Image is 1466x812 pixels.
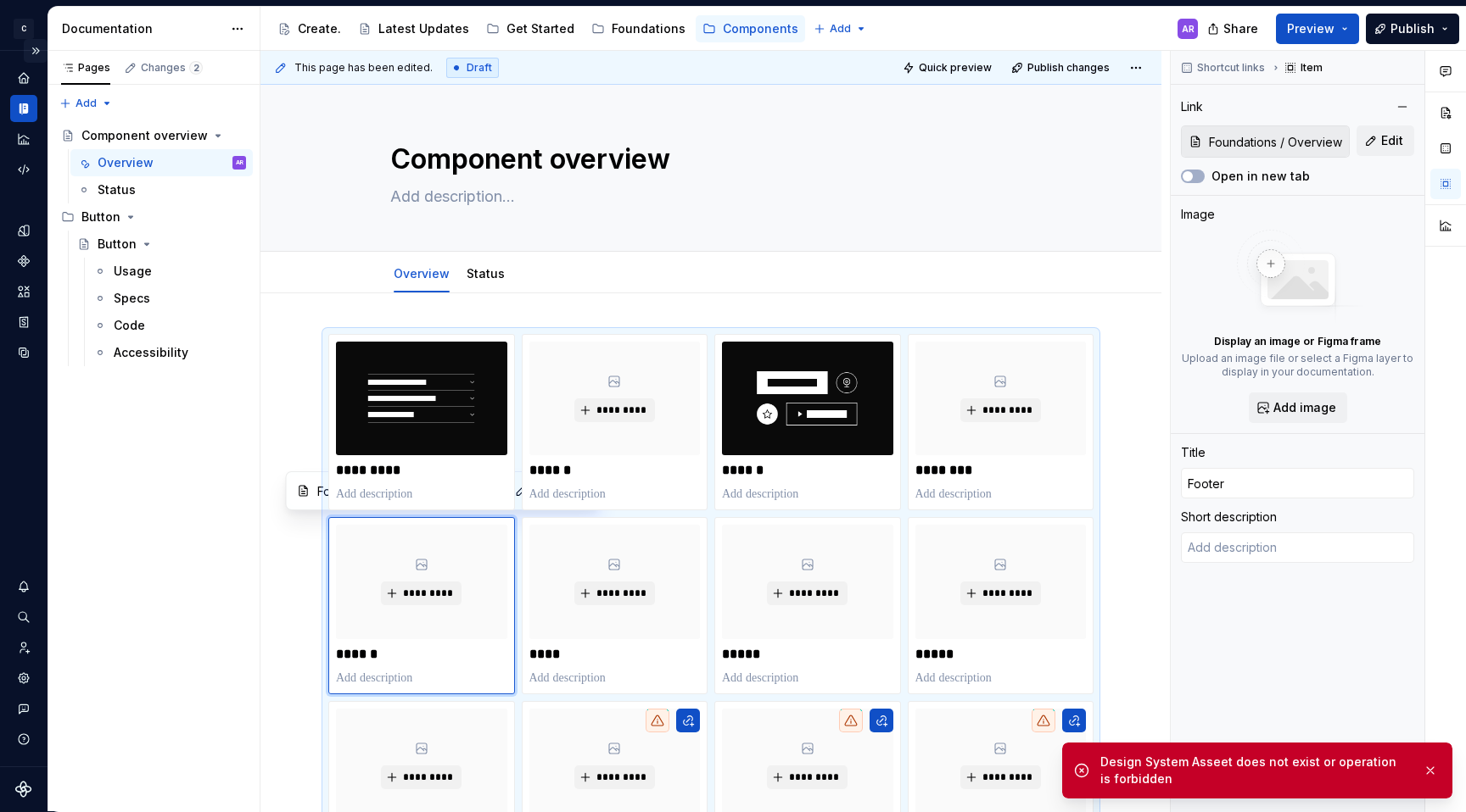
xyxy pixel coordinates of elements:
span: Edit [1381,132,1403,149]
div: Page tree [54,122,253,366]
div: Design System Asseet does not exist or operation is forbidden [1100,754,1409,787]
a: Code [87,312,253,339]
div: Page tree [271,12,805,46]
button: Share [1199,14,1269,44]
a: Latest Updates [351,15,476,42]
button: Edit [1357,125,1414,156]
a: Documentation [10,95,37,122]
div: Code [114,317,145,334]
div: Documentation [62,20,222,37]
a: Create. [271,15,348,42]
input: Add title [1181,468,1414,498]
a: Specs [87,285,253,312]
button: Notifications [10,573,37,600]
svg: Supernova Logo [15,781,32,798]
div: Latest Updates [378,20,469,37]
div: Image [1181,206,1215,223]
div: Status [460,255,512,291]
div: Button [54,203,253,231]
a: Assets [10,278,37,305]
span: Add image [1273,399,1336,416]
a: Home [10,64,37,92]
span: Publish [1390,20,1435,37]
div: Foundations [612,20,685,37]
a: Data sources [10,339,37,366]
div: Components [723,20,798,37]
a: Overview [394,266,450,281]
button: Expand sidebar [24,39,48,63]
div: Usage [114,263,152,280]
div: Pages [61,61,110,75]
button: Quick preview [898,56,999,80]
span: Share [1223,20,1258,37]
span: Preview [1287,20,1335,37]
div: Overview [387,255,456,291]
span: Add [76,97,97,110]
div: AR [1182,22,1195,36]
a: Storybook stories [10,309,37,336]
span: Draft [467,61,492,75]
label: Open in new tab [1211,168,1310,185]
a: Components [10,247,37,275]
span: Add [830,22,851,36]
button: Shortcut links [1176,56,1273,80]
a: Status [70,176,253,203]
a: Accessibility [87,339,253,366]
div: Title [1181,444,1206,461]
button: Preview [1276,14,1359,44]
a: Code automation [10,156,37,183]
div: Create. [298,20,341,37]
div: Specs [114,290,150,307]
span: 2 [189,61,203,75]
div: Button [98,236,137,253]
a: Get Started [479,15,581,42]
button: Publish [1366,14,1459,44]
a: Analytics [10,125,37,153]
a: Component overview [54,122,253,149]
div: Component overview [81,127,208,144]
button: Add image [1249,392,1347,423]
a: OverviewAR [70,149,253,176]
button: Add [54,92,118,115]
button: C [3,10,44,47]
div: Accessibility [114,344,188,361]
div: Design tokens [10,217,37,244]
a: Usage [87,258,253,285]
span: This page has been edited. [294,61,433,75]
span: Publish changes [1027,61,1110,75]
p: Upload an image file or select a Figma layer to display in your documentation. [1181,352,1414,379]
span: Quick preview [919,61,992,75]
div: Get Started [506,20,574,37]
div: Changes [141,61,203,75]
button: Contact support [10,695,37,722]
div: Status [98,181,136,198]
div: C [14,19,34,39]
a: Foundations [585,15,692,42]
div: Overview [98,154,154,171]
span: Shortcut links [1197,61,1265,75]
a: Invite team [10,634,37,661]
button: Search ⌘K [10,603,37,631]
a: Settings [10,665,37,692]
button: Add [809,17,872,41]
div: Short description [1181,509,1277,526]
div: Link [1181,98,1203,115]
img: fadeb8bf-b0af-45b7-92fe-6ab343590f36.png [722,342,893,455]
p: Display an image or Figma frame [1214,335,1381,348]
div: Button [81,209,120,225]
button: Publish changes [1006,56,1117,80]
img: 2bd6c366-1e87-4ab0-96bb-d0ed9dfa0b78.png [336,342,507,455]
